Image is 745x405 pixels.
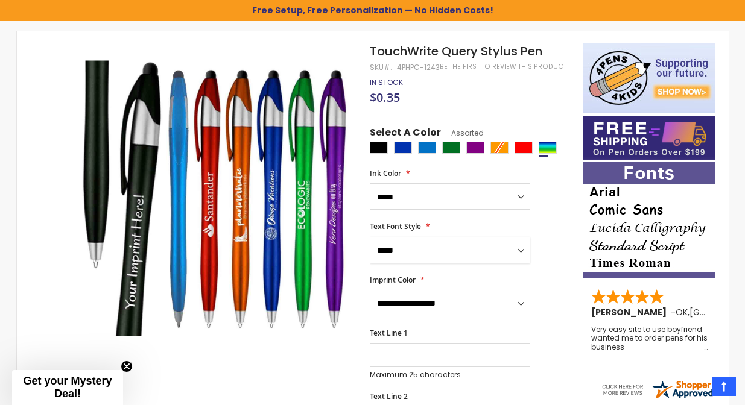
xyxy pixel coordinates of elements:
[440,62,566,71] a: Be the first to review this product
[394,142,412,154] div: Blue
[370,78,403,87] div: Availability
[645,372,745,405] iframe: Google Customer Reviews
[466,142,484,154] div: Purple
[442,142,460,154] div: Green
[397,63,440,72] div: 4PHPC-1243
[600,378,716,400] img: 4pens.com widget logo
[418,142,436,154] div: Blue Light
[370,275,416,285] span: Imprint Color
[441,128,484,138] span: Assorted
[591,306,671,318] span: [PERSON_NAME]
[676,306,688,318] span: OK
[370,142,388,154] div: Black
[370,221,421,231] span: Text Font Style
[591,325,708,351] div: Very easy site to use boyfriend wanted me to order pens for his business
[12,370,123,405] div: Get your Mystery Deal!Close teaser
[600,392,716,403] a: 4pens.com certificate URL
[583,116,715,160] img: Free shipping on orders over $199
[370,391,408,401] span: Text Line 2
[23,375,112,400] span: Get your Mystery Deal!
[370,77,403,87] span: In stock
[370,370,530,380] p: Maximum 25 characters
[370,62,392,72] strong: SKU
[78,61,353,336] img: main-4phpc-1243-touchwrite-query-stylus-pen-2_1.jpg
[370,89,400,105] span: $0.35
[515,142,533,154] div: Red
[539,142,557,154] div: Assorted
[370,126,441,142] span: Select A Color
[583,43,715,113] img: 4pens 4 kids
[583,162,715,278] img: font-personalization-examples
[370,168,401,178] span: Ink Color
[370,43,542,60] span: TouchWrite Query Stylus Pen
[370,328,408,338] span: Text Line 1
[121,360,133,372] button: Close teaser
